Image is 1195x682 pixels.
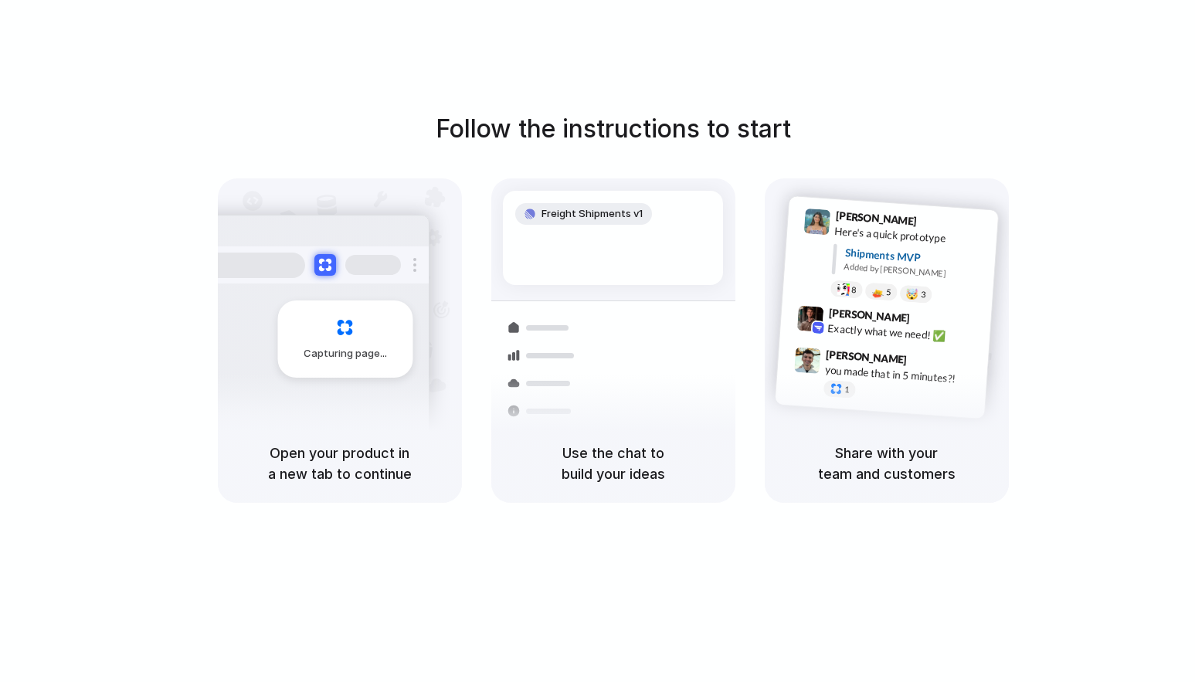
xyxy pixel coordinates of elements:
[921,215,952,233] span: 9:41 AM
[844,385,849,394] span: 1
[825,346,907,368] span: [PERSON_NAME]
[236,443,443,484] h5: Open your product in a new tab to continue
[824,362,979,389] div: you made that in 5 minutes?!
[828,304,910,327] span: [PERSON_NAME]
[541,206,643,222] span: Freight Shipments v1
[914,312,945,331] span: 9:42 AM
[510,443,717,484] h5: Use the chat to build your ideas
[844,245,987,270] div: Shipments MVP
[783,443,990,484] h5: Share with your team and customers
[827,321,982,347] div: Exactly what we need! ✅
[920,290,925,299] span: 3
[844,260,986,283] div: Added by [PERSON_NAME]
[912,354,943,372] span: 9:47 AM
[304,346,389,361] span: Capturing page
[885,288,891,297] span: 5
[833,223,988,249] div: Here's a quick prototype
[835,207,917,229] span: [PERSON_NAME]
[905,289,918,300] div: 🤯
[850,286,856,294] span: 8
[436,110,791,148] h1: Follow the instructions to start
